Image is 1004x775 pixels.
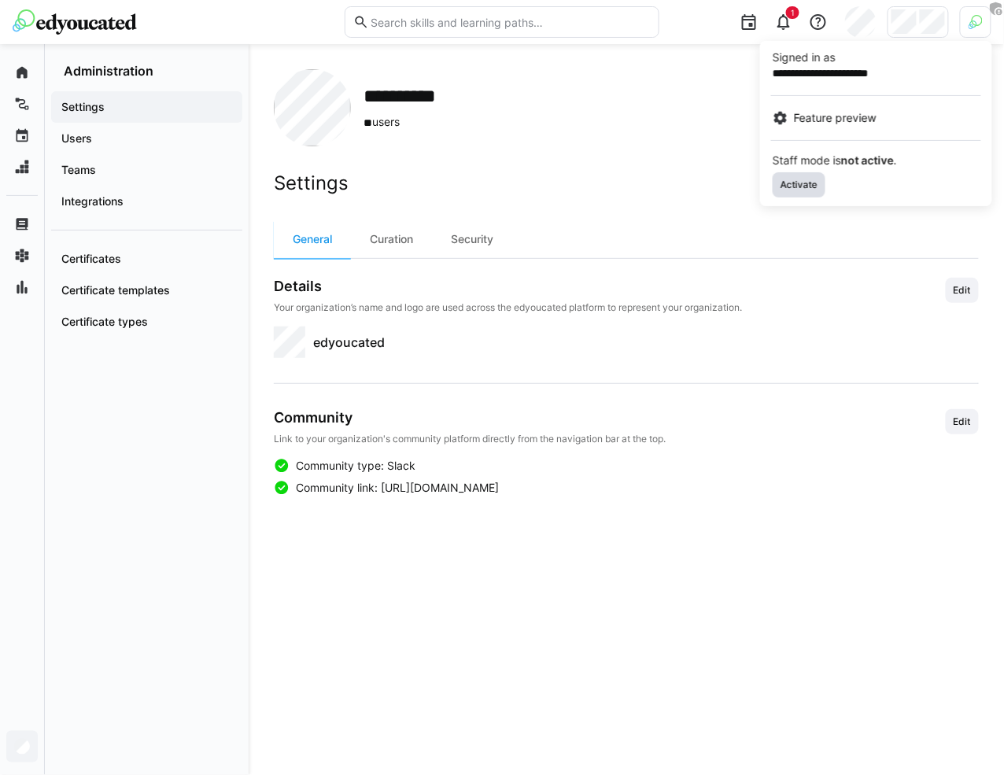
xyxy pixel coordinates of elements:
[773,172,825,197] button: Activate
[794,110,877,126] span: Feature preview
[779,179,819,191] span: Activate
[773,50,980,65] p: Signed in as
[773,155,980,166] div: Staff mode is .
[841,153,894,167] strong: not active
